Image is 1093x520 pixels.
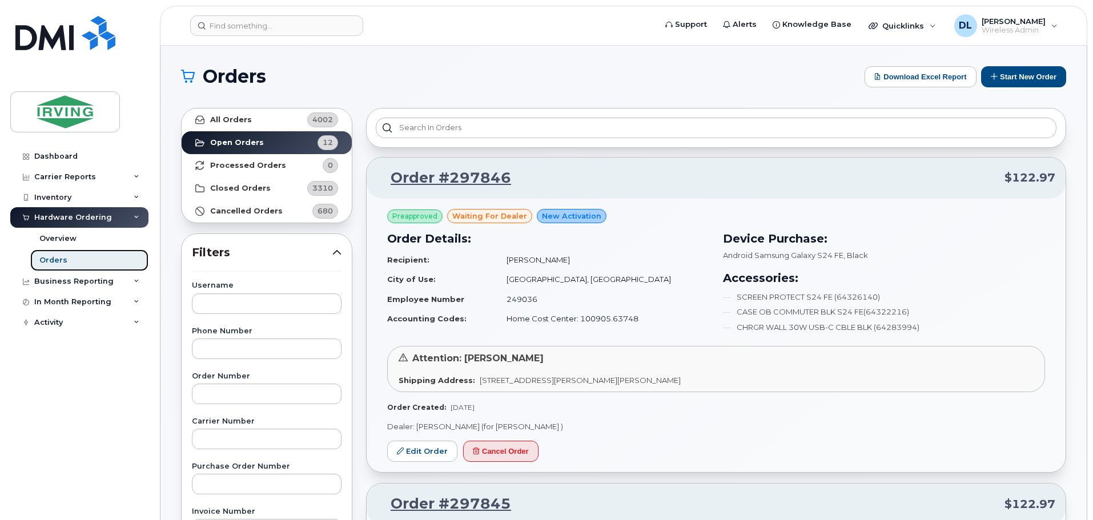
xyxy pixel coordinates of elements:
[182,154,352,177] a: Processed Orders0
[723,322,1045,333] li: CHRGR WALL 30W USB-C CBLE BLK (64283994)
[182,131,352,154] a: Open Orders12
[463,441,539,462] button: Cancel Order
[1004,496,1055,513] span: $122.97
[843,251,868,260] span: , Black
[387,421,1045,432] p: Dealer: [PERSON_NAME] (for [PERSON_NAME] )
[192,463,341,470] label: Purchase Order Number
[496,250,709,270] td: [PERSON_NAME]
[328,160,333,171] span: 0
[182,177,352,200] a: Closed Orders3310
[451,403,475,412] span: [DATE]
[723,307,1045,317] li: CASE OB COMMUTER BLK S24 FE(64322216)
[496,269,709,289] td: [GEOGRAPHIC_DATA], [GEOGRAPHIC_DATA]
[412,353,544,364] span: Attention: [PERSON_NAME]
[723,230,1045,247] h3: Device Purchase:
[480,376,681,385] span: [STREET_ADDRESS][PERSON_NAME][PERSON_NAME]
[377,494,511,514] a: Order #297845
[312,183,333,194] span: 3310
[392,211,437,221] span: Preapproved
[387,441,457,462] a: Edit Order
[865,66,977,87] button: Download Excel Report
[387,295,464,304] strong: Employee Number
[182,108,352,131] a: All Orders4002
[210,161,286,170] strong: Processed Orders
[981,66,1066,87] button: Start New Order
[312,114,333,125] span: 4002
[377,168,511,188] a: Order #297846
[210,115,252,124] strong: All Orders
[323,137,333,148] span: 12
[318,205,333,216] span: 680
[496,289,709,309] td: 249036
[723,251,843,260] span: Android Samsung Galaxy S24 FE
[192,508,341,515] label: Invoice Number
[387,230,709,247] h3: Order Details:
[192,282,341,289] label: Username
[203,68,266,85] span: Orders
[192,373,341,380] label: Order Number
[387,275,436,284] strong: City of Use:
[210,138,264,147] strong: Open Orders
[210,184,271,193] strong: Closed Orders
[542,211,601,221] span: New Activation
[376,118,1056,138] input: Search in orders
[1004,170,1055,186] span: $122.97
[452,211,527,221] span: waiting for dealer
[192,418,341,425] label: Carrier Number
[210,207,283,216] strong: Cancelled Orders
[192,244,332,261] span: Filters
[723,292,1045,303] li: SCREEN PROTECT S24 FE (64326140)
[723,269,1045,287] h3: Accessories:
[387,314,467,323] strong: Accounting Codes:
[399,376,475,385] strong: Shipping Address:
[387,255,429,264] strong: Recipient:
[387,403,446,412] strong: Order Created:
[496,309,709,329] td: Home Cost Center: 100905.63748
[192,328,341,335] label: Phone Number
[182,200,352,223] a: Cancelled Orders680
